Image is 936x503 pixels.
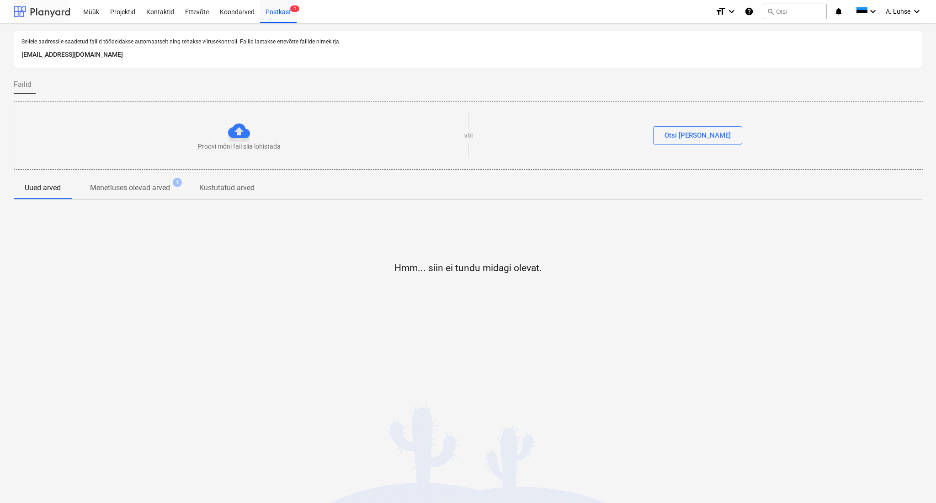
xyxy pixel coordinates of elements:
[198,142,281,151] p: Proovi mõni fail siia lohistada
[290,5,299,12] span: 1
[14,79,32,90] span: Failid
[25,182,61,193] p: Uued arved
[890,459,936,503] div: Vestlusvidin
[394,262,542,275] p: Hmm... siin ei tundu midagi olevat.
[173,178,182,187] span: 1
[21,49,915,60] p: [EMAIL_ADDRESS][DOMAIN_NAME]
[890,459,936,503] iframe: Chat Widget
[21,38,915,46] p: Sellele aadressile saadetud failid töödeldakse automaatselt ning tehakse viirusekontroll. Failid ...
[653,126,742,144] button: Otsi [PERSON_NAME]
[665,129,731,141] div: Otsi [PERSON_NAME]
[90,182,170,193] p: Menetluses olevad arved
[199,182,255,193] p: Kustutatud arved
[464,131,473,140] p: või
[14,101,923,170] div: Proovi mõni fail siia lohistadavõiOtsi [PERSON_NAME]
